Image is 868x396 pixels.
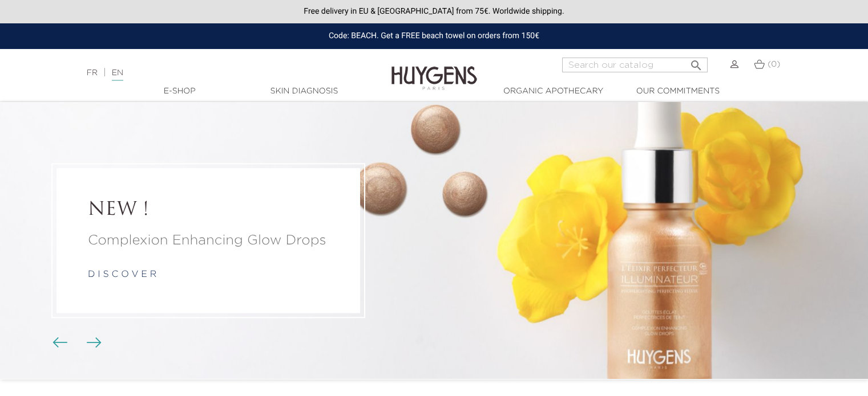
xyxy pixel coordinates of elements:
[87,69,98,77] a: FR
[88,230,329,251] a: Complexion Enhancing Glow Drops
[496,85,611,97] a: Organic Apothecary
[768,60,780,68] span: (0)
[57,334,94,352] div: Carousel buttons
[247,85,361,97] a: Skin Diagnosis
[621,85,735,97] a: Our commitments
[81,66,353,80] div: |
[112,69,123,81] a: EN
[88,200,329,222] a: NEW !
[686,54,706,70] button: 
[391,48,477,92] img: Huygens
[689,55,703,69] i: 
[88,270,156,279] a: d i s c o v e r
[562,58,708,72] input: Search
[123,85,237,97] a: E-Shop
